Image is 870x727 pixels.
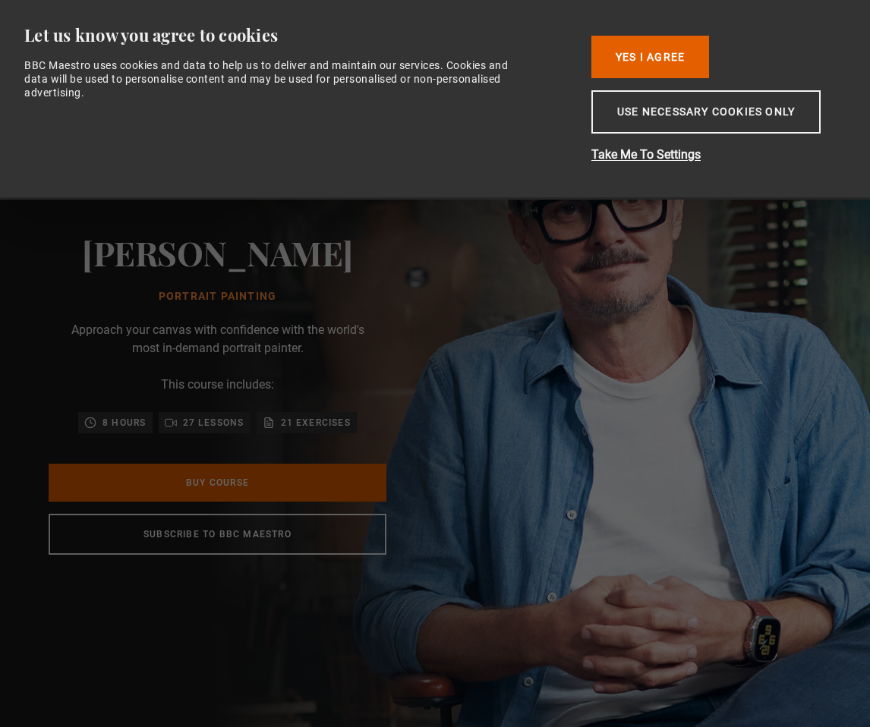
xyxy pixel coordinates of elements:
[591,36,709,78] button: Yes I Agree
[82,291,353,303] h1: Portrait Painting
[66,321,370,357] p: Approach your canvas with confidence with the world's most in-demand portrait painter.
[281,415,351,430] p: 21 exercises
[102,415,146,430] p: 8 hours
[591,146,834,164] button: Take Me To Settings
[82,233,353,272] h2: [PERSON_NAME]
[183,415,244,430] p: 27 lessons
[49,464,386,502] a: Buy Course
[591,90,821,134] button: Use necessary cookies only
[49,514,386,555] a: Subscribe to BBC Maestro
[24,58,513,100] div: BBC Maestro uses cookies and data to help us to deliver and maintain our services. Cookies and da...
[24,24,568,46] div: Let us know you agree to cookies
[161,376,274,394] p: This course includes:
